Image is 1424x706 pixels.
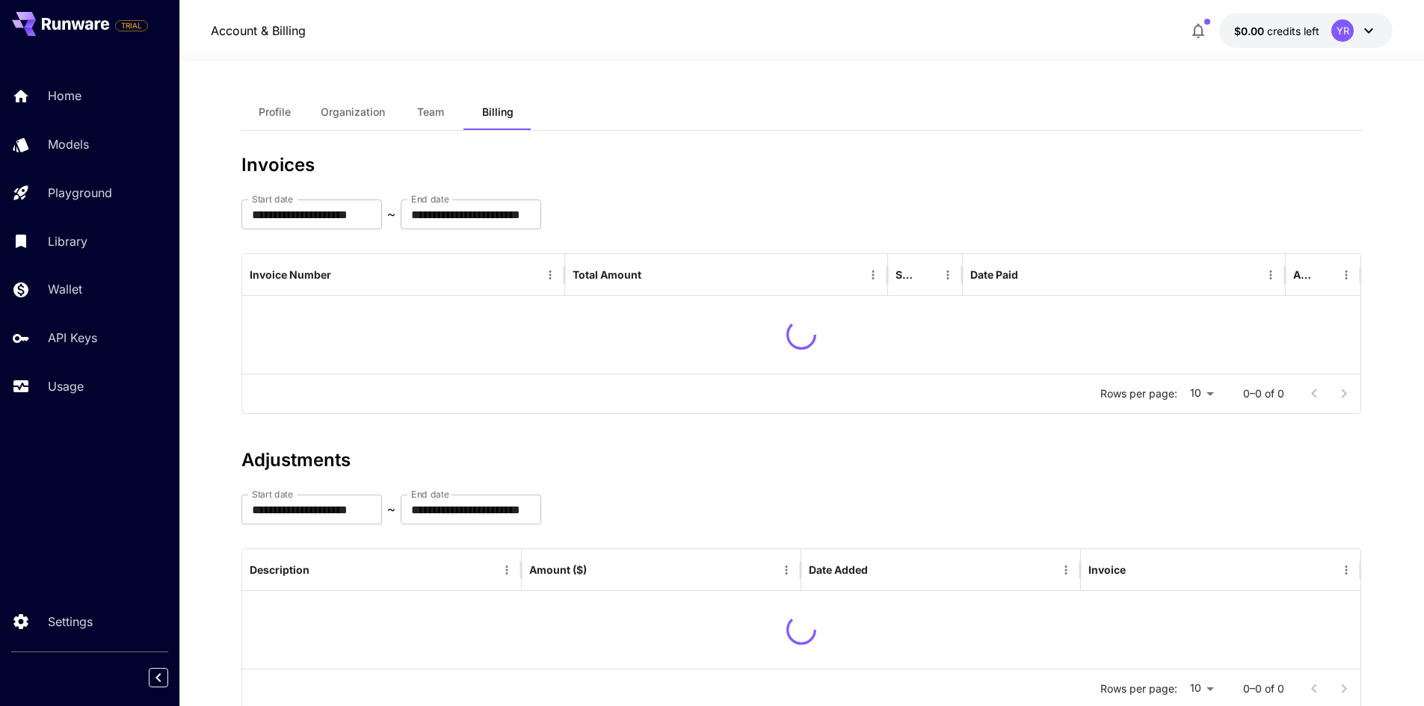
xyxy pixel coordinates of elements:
button: Collapse sidebar [149,668,168,687]
span: Organization [321,105,385,119]
p: ~ [387,205,395,223]
div: Action [1293,268,1313,281]
label: Start date [252,488,293,501]
p: Models [48,135,89,153]
button: Menu [937,264,958,285]
div: Total Amount [573,268,641,281]
button: Sort [643,264,664,285]
div: Invoice [1088,563,1126,576]
p: 0–0 of 0 [1243,681,1284,696]
a: Account & Billing [211,22,306,40]
span: Team [417,105,444,119]
button: Sort [869,560,890,580]
button: Menu [1336,264,1357,285]
label: Start date [252,193,293,205]
button: Menu [863,264,884,285]
p: Home [48,87,81,105]
span: credits left [1267,25,1319,37]
label: End date [411,488,449,501]
div: Status [896,268,915,281]
button: Sort [1127,560,1148,580]
p: ~ [387,501,395,518]
div: Collapse sidebar [160,664,179,691]
div: Date Paid [970,268,1018,281]
nav: breadcrumb [211,22,306,40]
span: Add your payment card to enable full platform functionality. [115,16,148,34]
button: Menu [1260,264,1281,285]
span: $0.00 [1234,25,1267,37]
div: 10 [1183,383,1219,404]
h3: Adjustments [241,450,1363,471]
div: 10 [1183,678,1219,699]
p: Playground [48,184,112,202]
button: Menu [496,560,517,580]
span: TRIAL [116,20,147,31]
button: Sort [1020,264,1041,285]
div: YR [1331,19,1354,42]
button: Menu [1336,560,1357,580]
p: Library [48,232,87,250]
span: Profile [259,105,291,119]
div: $0.00 [1234,23,1319,39]
p: Usage [48,377,84,395]
p: Settings [48,613,93,631]
p: 0–0 of 0 [1243,386,1284,401]
button: $0.00YR [1219,13,1393,48]
button: Sort [1315,264,1336,285]
p: Rows per page: [1100,386,1177,401]
p: Rows per page: [1100,681,1177,696]
p: Wallet [48,280,82,298]
label: End date [411,193,449,205]
p: API Keys [48,329,97,347]
button: Sort [333,264,354,285]
button: Sort [916,264,937,285]
span: Billing [482,105,514,119]
div: Amount ($) [529,563,587,576]
div: Description [250,563,309,576]
button: Menu [1055,560,1076,580]
button: Menu [540,264,561,285]
div: Date Added [809,563,868,576]
button: Sort [588,560,609,580]
button: Sort [311,560,332,580]
h3: Invoices [241,155,1363,176]
button: Menu [776,560,797,580]
div: Invoice Number [250,268,331,281]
